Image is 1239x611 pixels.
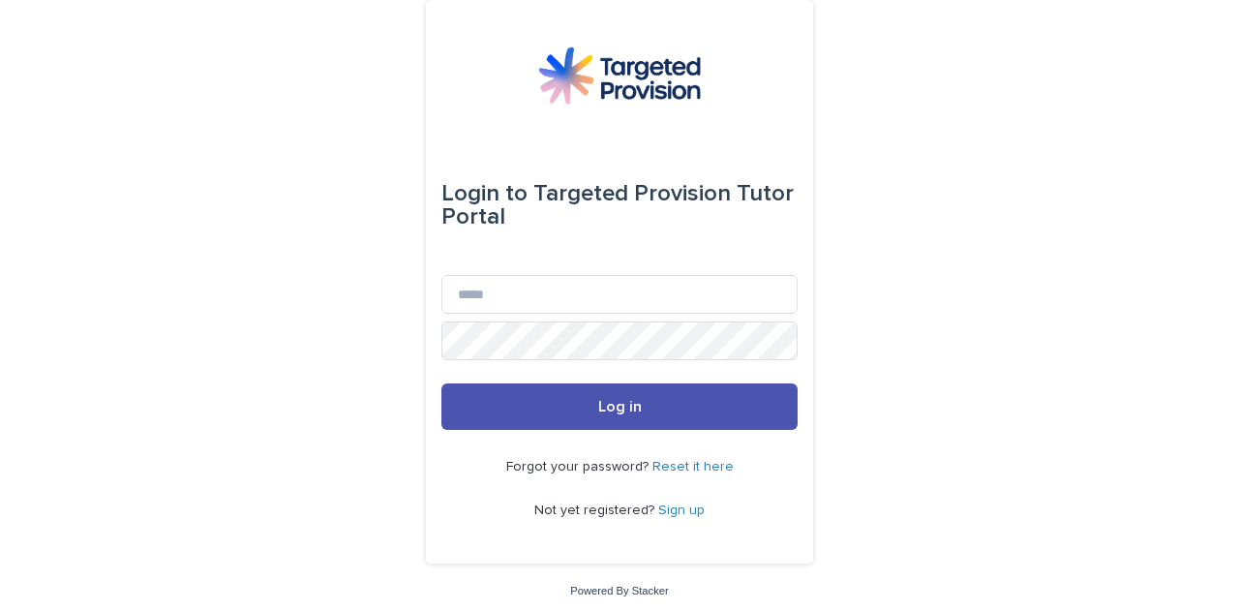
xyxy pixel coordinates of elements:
[506,460,652,474] span: Forgot your password?
[441,383,798,430] button: Log in
[570,585,668,596] a: Powered By Stacker
[538,46,701,105] img: M5nRWzHhSzIhMunXDL62
[441,182,528,205] span: Login to
[652,460,734,474] a: Reset it here
[441,167,798,244] div: Targeted Provision Tutor Portal
[598,399,642,414] span: Log in
[534,504,658,517] span: Not yet registered?
[658,504,705,517] a: Sign up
